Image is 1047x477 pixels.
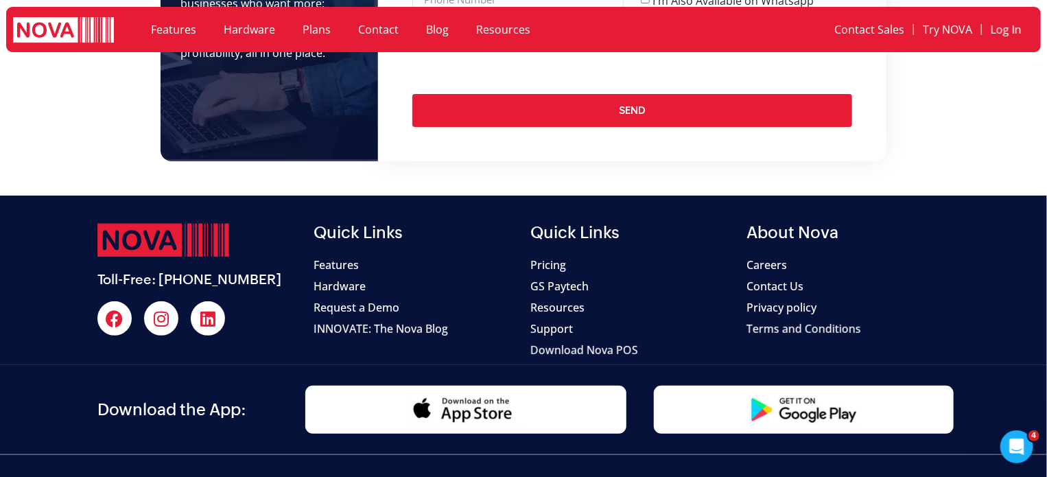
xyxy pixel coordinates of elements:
[747,321,950,337] a: Terms and Conditions
[747,257,950,273] a: Careers
[137,14,210,45] a: Features
[412,14,462,45] a: Blog
[412,27,621,80] iframe: reCAPTCHA
[530,257,566,273] span: Pricing
[314,278,366,294] span: Hardware
[314,321,449,337] span: INNOVATE: The Nova Blog
[747,278,804,294] span: Contact Us
[314,299,517,316] a: Request a Demo
[412,94,852,127] button: Send
[210,14,289,45] a: Hardware
[747,321,862,337] span: Terms and Conditions
[747,299,817,316] span: Privacy policy
[289,14,344,45] a: Plans
[314,299,400,316] span: Request a Demo
[747,299,950,316] a: Privacy policy
[747,278,950,294] a: Contact Us
[982,14,1031,45] a: Log In
[530,299,585,316] span: Resources
[97,271,301,288] h2: Toll-Free: [PHONE_NUMBER]
[619,105,646,116] span: Send
[137,14,720,45] nav: Menu
[530,342,733,358] a: Download Nova POS
[530,299,733,316] a: Resources
[462,14,544,45] a: Resources
[1000,430,1033,463] iframe: Intercom live chat
[314,257,517,273] a: Features
[530,223,733,243] h2: Quick Links
[530,321,573,337] span: Support
[914,14,981,45] a: Try NOVA
[97,400,298,420] h2: Download the App:
[1028,430,1039,441] span: 4
[747,257,788,273] span: Careers
[314,321,517,337] a: INNOVATE: The Nova Blog
[314,278,517,294] a: Hardware
[13,17,114,45] img: logo white
[734,14,1031,45] nav: Menu
[530,278,733,294] a: GS Paytech
[344,14,412,45] a: Contact
[530,342,638,358] span: Download Nova POS
[530,321,733,337] a: Support
[314,223,517,243] h2: Quick Links
[530,257,733,273] a: Pricing
[314,257,360,273] span: Features
[530,278,589,294] span: GS Paytech
[825,14,913,45] a: Contact Sales
[747,223,950,243] h2: About Nova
